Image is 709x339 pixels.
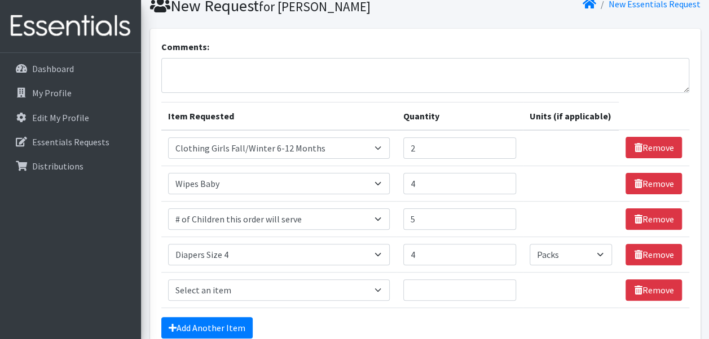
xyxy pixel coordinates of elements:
[626,137,682,158] a: Remove
[626,279,682,301] a: Remove
[5,57,136,80] a: Dashboard
[32,160,83,172] p: Distributions
[5,82,136,104] a: My Profile
[397,102,523,130] th: Quantity
[626,208,682,230] a: Remove
[32,112,89,123] p: Edit My Profile
[5,106,136,129] a: Edit My Profile
[161,40,209,53] label: Comments:
[626,173,682,194] a: Remove
[32,87,72,99] p: My Profile
[523,102,619,130] th: Units (if applicable)
[161,317,253,338] a: Add Another Item
[32,63,74,74] p: Dashboard
[32,136,109,148] p: Essentials Requests
[5,155,136,177] a: Distributions
[5,131,136,153] a: Essentials Requests
[161,102,397,130] th: Item Requested
[5,7,136,45] img: HumanEssentials
[626,244,682,265] a: Remove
